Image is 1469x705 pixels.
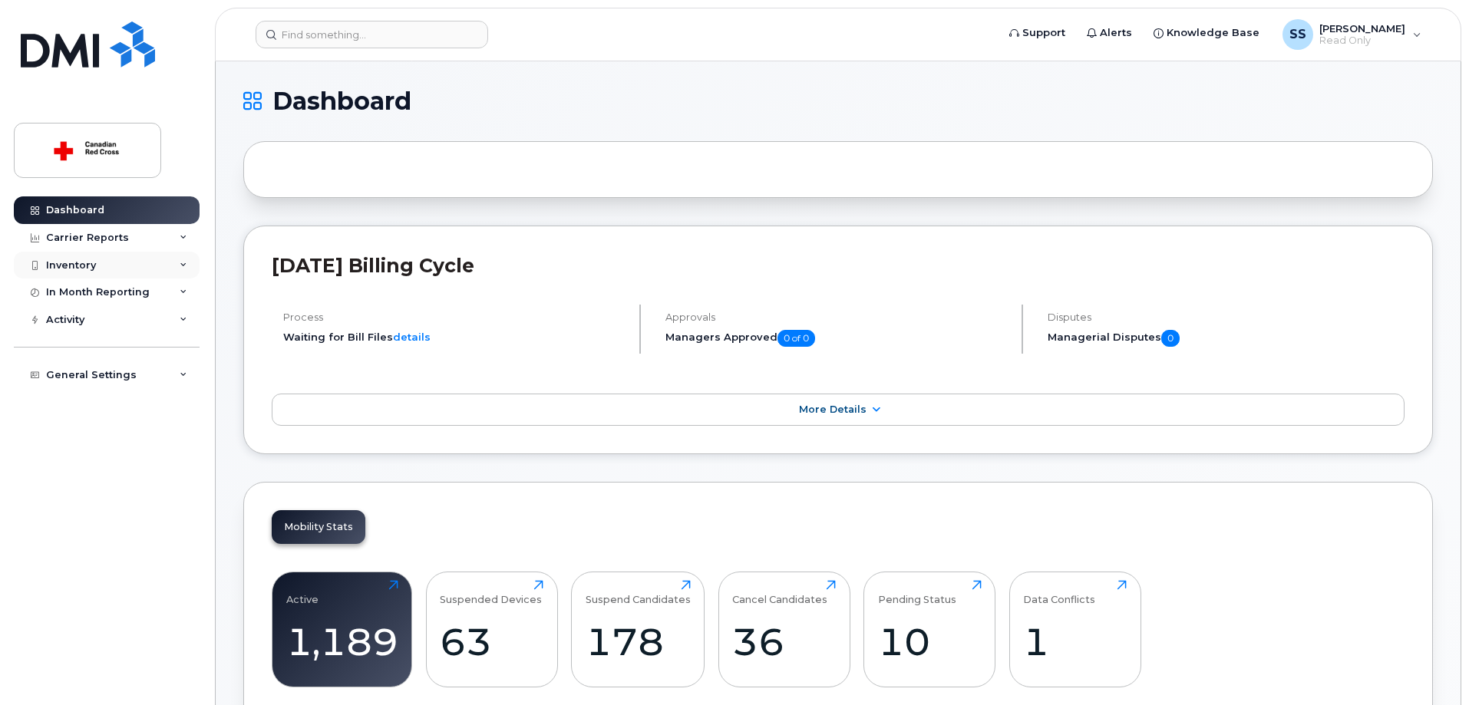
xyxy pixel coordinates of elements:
a: Cancel Candidates36 [732,580,836,678]
div: 178 [586,619,691,664]
span: 0 of 0 [777,330,815,347]
h4: Process [283,311,626,323]
div: Cancel Candidates [732,580,827,605]
div: 1 [1023,619,1127,664]
span: More Details [799,404,867,415]
div: Data Conflicts [1023,580,1095,605]
div: Suspend Candidates [586,580,691,605]
h4: Disputes [1048,311,1405,323]
div: Pending Status [878,580,956,605]
a: Pending Status10 [878,580,982,678]
li: Waiting for Bill Files [283,330,626,344]
h5: Managers Approved [665,330,1008,347]
a: Suspend Candidates178 [586,580,691,678]
div: 10 [878,619,982,664]
div: Active [286,580,319,605]
a: details [393,331,431,343]
h2: [DATE] Billing Cycle [272,254,1405,277]
div: 1,189 [286,619,398,664]
h5: Managerial Disputes [1048,330,1405,347]
a: Data Conflicts1 [1023,580,1127,678]
span: Dashboard [272,90,411,113]
a: Active1,189 [286,580,398,678]
h4: Approvals [665,311,1008,323]
div: Suspended Devices [440,580,542,605]
div: 63 [440,619,543,664]
span: 0 [1161,330,1180,347]
div: 36 [732,619,836,664]
a: Suspended Devices63 [440,580,543,678]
